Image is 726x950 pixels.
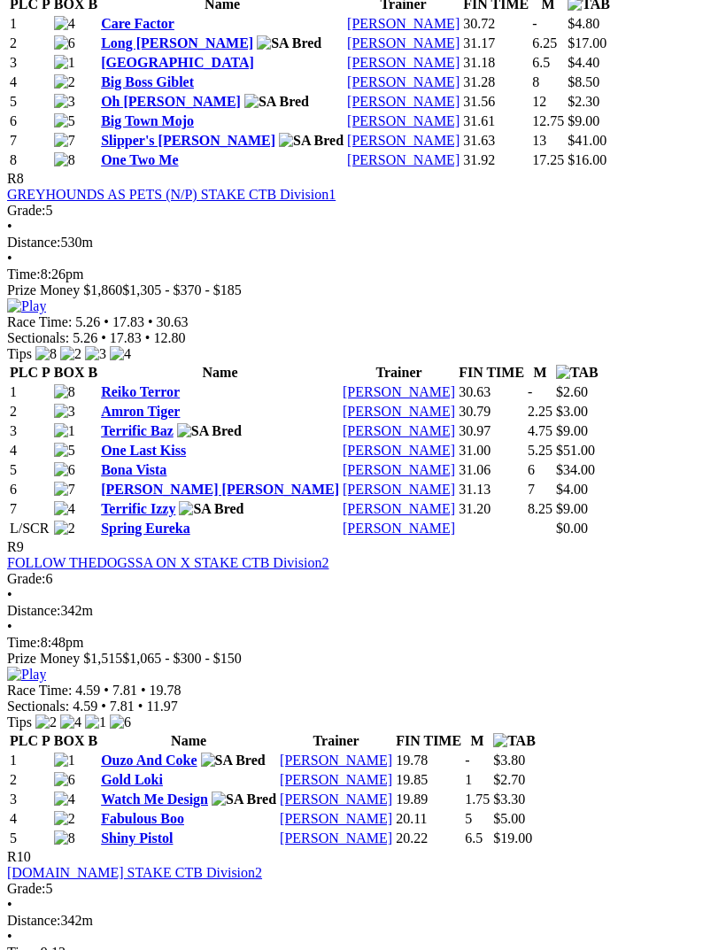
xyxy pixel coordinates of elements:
[54,423,75,439] img: 1
[60,346,81,362] img: 2
[556,462,595,477] span: $34.00
[244,94,309,110] img: SA Bred
[54,94,75,110] img: 3
[395,732,462,750] th: FIN TIME
[465,830,483,846] text: 6.5
[343,462,455,477] a: [PERSON_NAME]
[458,422,525,440] td: 30.97
[347,152,460,167] a: [PERSON_NAME]
[556,423,588,438] span: $9.00
[85,346,106,362] img: 3
[528,462,535,477] text: 6
[395,771,462,789] td: 19.85
[54,462,75,478] img: 6
[9,54,51,72] td: 3
[7,251,12,266] span: •
[101,16,174,31] a: Care Factor
[465,753,469,768] text: -
[7,635,41,650] span: Time:
[568,94,599,109] span: $2.30
[101,113,194,128] a: Big Town Mojo
[75,683,100,698] span: 4.59
[465,792,490,807] text: 1.75
[9,830,51,847] td: 5
[556,501,588,516] span: $9.00
[556,521,588,536] span: $0.00
[395,810,462,828] td: 20.11
[101,55,254,70] a: [GEOGRAPHIC_DATA]
[9,520,51,537] td: L/SCR
[7,203,46,218] span: Grade:
[75,314,100,329] span: 5.26
[54,113,75,129] img: 5
[101,94,241,109] a: Oh [PERSON_NAME]
[9,151,51,169] td: 8
[9,15,51,33] td: 1
[464,732,490,750] th: M
[7,314,72,329] span: Race Time:
[395,791,462,808] td: 19.89
[7,865,262,880] a: [DOMAIN_NAME] STAKE CTB Division2
[568,74,599,89] span: $8.50
[462,15,529,33] td: 30.72
[9,132,51,150] td: 7
[54,35,75,51] img: 6
[9,403,51,421] td: 2
[101,792,208,807] a: Watch Me Design
[101,753,197,768] a: Ouzo And Coke
[528,501,552,516] text: 8.25
[101,35,253,50] a: Long [PERSON_NAME]
[7,235,60,250] span: Distance:
[458,364,525,382] th: FIN TIME
[150,683,181,698] span: 19.78
[9,752,51,769] td: 1
[100,364,340,382] th: Name
[101,482,339,497] a: [PERSON_NAME] [PERSON_NAME]
[157,314,189,329] span: 30.63
[54,55,75,71] img: 1
[528,423,552,438] text: 4.75
[54,404,75,420] img: 3
[54,482,75,498] img: 7
[347,16,460,31] a: [PERSON_NAME]
[462,73,529,91] td: 31.28
[347,35,460,50] a: [PERSON_NAME]
[153,330,185,345] span: 12.80
[342,364,456,382] th: Trainer
[280,753,392,768] a: [PERSON_NAME]
[532,55,550,70] text: 6.5
[493,792,525,807] span: $3.30
[101,830,173,846] a: Shiny Pistol
[568,152,606,167] span: $16.00
[343,482,455,497] a: [PERSON_NAME]
[528,482,535,497] text: 7
[343,501,455,516] a: [PERSON_NAME]
[7,603,719,619] div: 342m
[493,811,525,826] span: $5.00
[101,811,184,826] a: Fabulous Boo
[7,913,60,928] span: Distance:
[9,442,51,460] td: 4
[343,423,455,438] a: [PERSON_NAME]
[145,330,151,345] span: •
[568,133,606,148] span: $41.00
[395,830,462,847] td: 20.22
[7,571,719,587] div: 6
[35,714,57,730] img: 2
[7,913,719,929] div: 342m
[112,683,137,698] span: 7.81
[532,35,557,50] text: 6.25
[528,443,552,458] text: 5.25
[7,187,336,202] a: GREYHOUNDS AS PETS (N/P) STAKE CTB Division1
[112,314,144,329] span: 17.83
[7,881,46,896] span: Grade:
[101,521,190,536] a: Spring Eureka
[493,733,536,749] img: TAB
[462,132,529,150] td: 31.63
[527,364,553,382] th: M
[568,113,599,128] span: $9.00
[7,346,32,361] span: Tips
[556,384,588,399] span: $2.60
[343,404,455,419] a: [PERSON_NAME]
[7,235,719,251] div: 530m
